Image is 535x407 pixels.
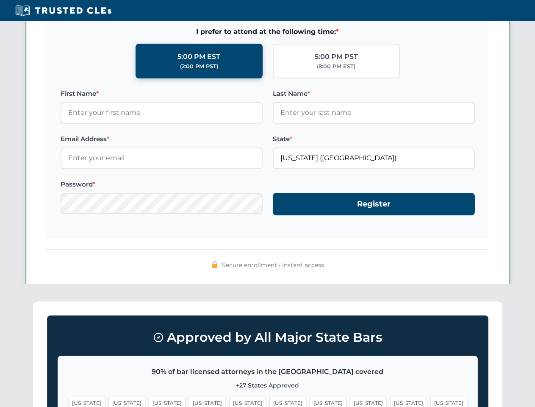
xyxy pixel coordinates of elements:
[273,193,475,215] button: Register
[61,102,263,123] input: Enter your first name
[61,148,263,169] input: Enter your email
[211,261,218,268] img: 🔒
[273,148,475,169] input: Florida (FL)
[68,381,467,390] p: +27 States Approved
[273,102,475,123] input: Enter your last name
[273,134,475,144] label: State
[61,134,263,144] label: Email Address
[68,366,467,377] p: 90% of bar licensed attorneys in the [GEOGRAPHIC_DATA] covered
[317,62,355,71] div: (8:00 PM EST)
[61,26,475,37] span: I prefer to attend at the following time:
[177,51,220,62] div: 5:00 PM EST
[13,4,114,17] img: Trusted CLEs
[61,179,263,190] label: Password
[180,62,218,71] div: (2:00 PM PST)
[315,51,358,62] div: 5:00 PM PST
[273,89,475,99] label: Last Name
[222,260,324,270] span: Secure enrollment • Instant access
[61,89,263,99] label: First Name
[58,326,478,349] h3: Approved by All Major State Bars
